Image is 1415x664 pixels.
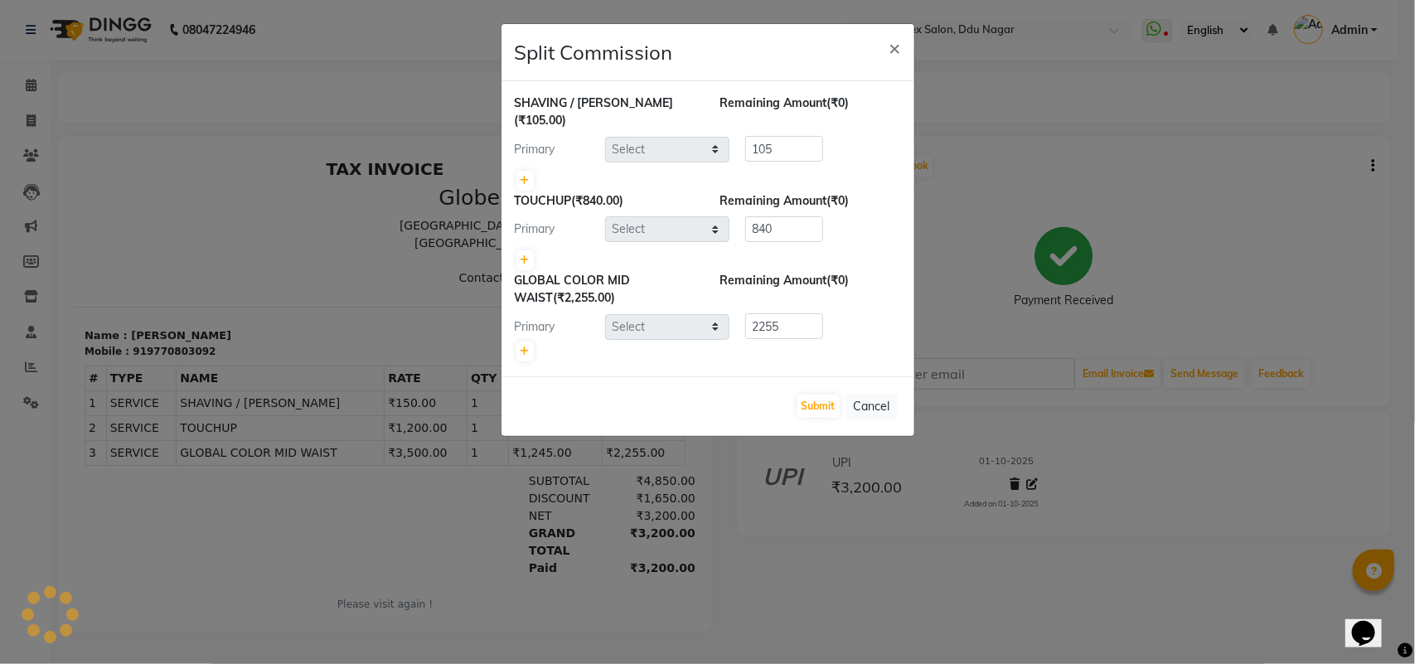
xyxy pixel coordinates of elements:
div: Paid [444,407,533,424]
div: ₹3,200.00 [532,372,621,407]
div: Primary [502,221,605,238]
div: 01/10/2025 [548,191,611,206]
td: 1 [393,288,434,313]
div: Date : [511,191,545,206]
th: # [11,213,32,238]
span: (₹105.00) [515,113,567,128]
td: ₹1,200.00 [310,263,393,288]
div: Mobile : [10,191,55,206]
td: 1 [11,238,32,263]
th: TOTAL [528,213,611,238]
th: RATE [310,213,393,238]
div: ₹3,200.00 [532,355,621,372]
div: ₹4,850.00 [532,320,621,337]
span: GLOBAL COLOR MID WAIST [105,292,306,309]
div: NET [444,355,533,372]
p: Please visit again ! [10,444,611,459]
button: Submit [797,395,840,418]
span: Remaining Amount [720,193,827,208]
span: TOUCHUP [515,193,572,208]
td: SERVICE [31,288,102,313]
td: ₹150.00 [310,238,393,263]
h3: Globe Unisex Salon [321,33,612,58]
td: ₹3,500.00 [310,288,393,313]
td: ₹105.00 [528,238,611,263]
div: Primary [502,318,605,336]
button: Close [876,24,914,70]
th: NAME [102,213,310,238]
div: DISCOUNT [444,337,533,355]
p: [GEOGRAPHIC_DATA] near [GEOGRAPHIC_DATA], [GEOGRAPHIC_DATA], [GEOGRAPHIC_DATA] 492001. [321,65,612,117]
div: ₹3,200.00 [532,407,621,424]
h2: TAX INVOICE [10,7,611,27]
span: Remaining Amount [720,95,827,110]
th: DISCOUNT [434,213,528,238]
td: ₹1,245.00 [434,288,528,313]
p: Name : [PERSON_NAME] [10,175,301,191]
div: SUBTOTAL [444,320,533,337]
td: 1 [393,238,434,263]
td: SERVICE [31,238,102,263]
span: SHAVING / [PERSON_NAME] [105,242,306,259]
td: ₹45.00 [434,238,528,263]
span: (₹0) [827,273,850,288]
td: SERVICE [31,263,102,288]
td: 1 [393,263,434,288]
span: SHAVING / [PERSON_NAME] [515,95,674,110]
div: 919770803092 [58,191,141,206]
span: TOUCHUP [105,267,306,284]
th: QTY [393,213,434,238]
p: Invoice : V/2025-26/4807 [321,175,612,191]
div: GRAND TOTAL [444,372,533,407]
span: (₹0) [827,193,850,208]
td: 2 [11,263,32,288]
span: (₹2,255.00) [554,290,616,305]
span: × [889,35,901,60]
td: 3 [11,288,32,313]
td: ₹360.00 [434,263,528,288]
iframe: chat widget [1345,598,1398,647]
button: Cancel [846,394,898,419]
div: ₹1,650.00 [532,337,621,355]
h4: Split Commission [515,37,673,67]
span: (₹0) [827,95,850,110]
p: Contact : [PHONE_NUMBER] [321,117,612,134]
span: Remaining Amount [720,273,827,288]
div: Primary [502,141,605,158]
td: ₹2,255.00 [528,288,611,313]
td: ₹840.00 [528,263,611,288]
span: (₹840.00) [572,193,624,208]
span: GLOBAL COLOR MID WAIST [515,273,631,305]
th: TYPE [31,213,102,238]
